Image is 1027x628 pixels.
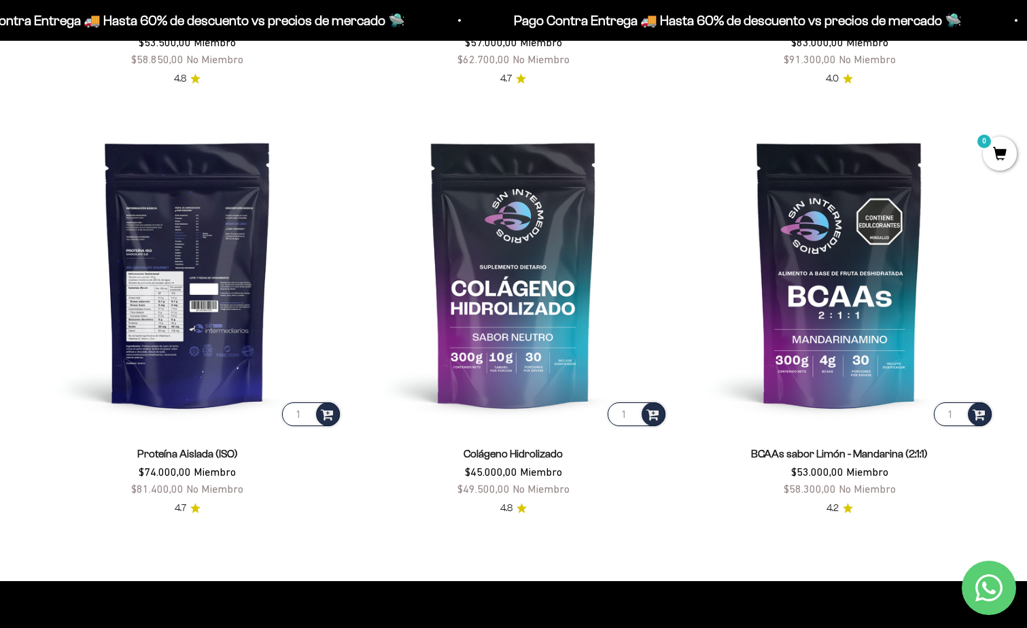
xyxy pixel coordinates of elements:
mark: 0 [976,133,992,150]
span: No Miembro [839,483,896,495]
span: Miembro [194,36,236,48]
a: Proteína Aislada (ISO) [137,448,238,459]
span: No Miembro [512,53,570,65]
img: Proteína Aislada (ISO) [33,119,343,429]
a: 4.74.7 de 5.0 estrellas [175,501,201,516]
span: No Miembro [186,483,243,495]
p: Pago Contra Entrega 🚚 Hasta 60% de descuento vs precios de mercado 🛸 [512,10,960,31]
span: $53.500,00 [139,36,191,48]
a: BCAAs sabor Limón - Mandarina (2:1:1) [751,448,928,459]
span: No Miembro [839,53,896,65]
span: $53.000,00 [791,466,843,478]
span: 4.7 [175,501,186,516]
span: $74.000,00 [139,466,191,478]
span: $49.500,00 [457,483,510,495]
span: 4.2 [826,501,839,516]
span: 4.8 [174,71,186,86]
span: $58.850,00 [131,53,184,65]
span: $83.000,00 [791,36,843,48]
span: $57.000,00 [465,36,517,48]
span: $81.400,00 [131,483,184,495]
a: 4.04.0 de 5.0 estrellas [826,71,853,86]
span: Miembro [194,466,236,478]
a: Colágeno Hidrolizado [464,448,563,459]
a: 4.84.8 de 5.0 estrellas [500,501,527,516]
span: Miembro [520,466,562,478]
span: Miembro [846,466,888,478]
a: 4.84.8 de 5.0 estrellas [174,71,201,86]
a: 4.24.2 de 5.0 estrellas [826,501,853,516]
span: $91.300,00 [784,53,836,65]
span: 4.8 [500,501,512,516]
span: Miembro [846,36,888,48]
span: No Miembro [186,53,243,65]
span: $58.300,00 [784,483,836,495]
span: No Miembro [512,483,570,495]
span: $62.700,00 [457,53,510,65]
span: $45.000,00 [465,466,517,478]
span: 4.7 [500,71,512,86]
span: Miembro [520,36,562,48]
a: 0 [983,147,1017,162]
a: 4.74.7 de 5.0 estrellas [500,71,526,86]
span: 4.0 [826,71,839,86]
